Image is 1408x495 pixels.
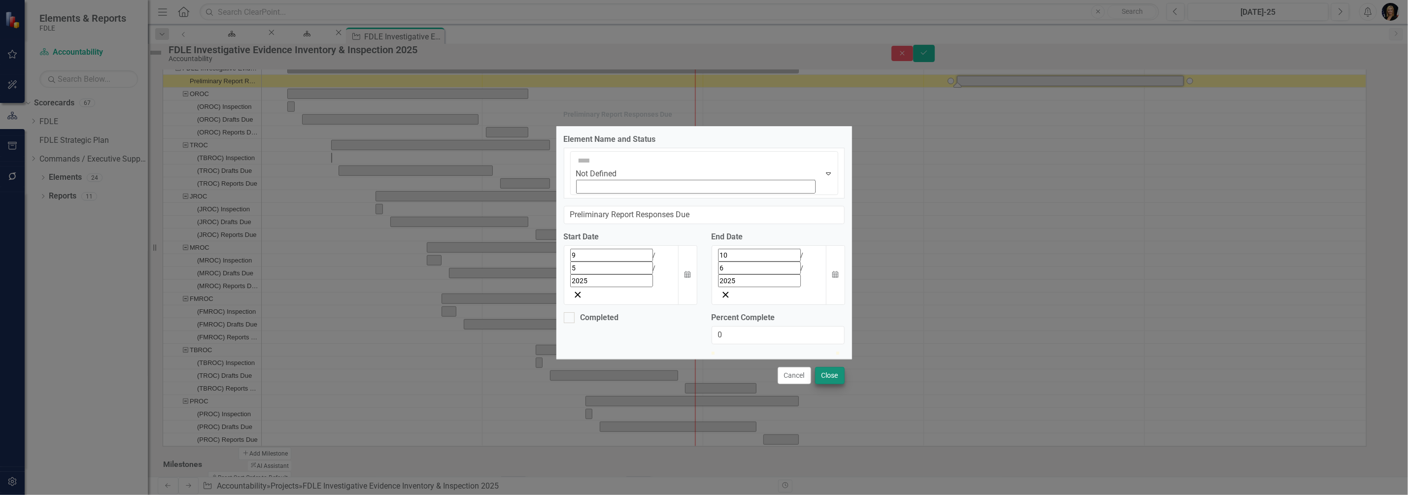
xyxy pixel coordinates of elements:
[712,231,845,243] div: End Date
[653,251,656,259] span: /
[564,111,673,118] div: Preliminary Report Responses Due
[564,206,845,224] input: Name
[576,153,592,168] img: Not Defined
[815,367,845,384] button: Close
[564,231,697,243] div: Start Date
[801,251,804,259] span: /
[778,367,811,384] button: Cancel
[576,168,816,180] div: Not Defined
[653,264,656,272] span: /
[712,312,845,324] label: Percent Complete
[581,312,619,324] div: Completed
[564,134,845,145] label: Element Name and Status
[801,264,804,272] span: /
